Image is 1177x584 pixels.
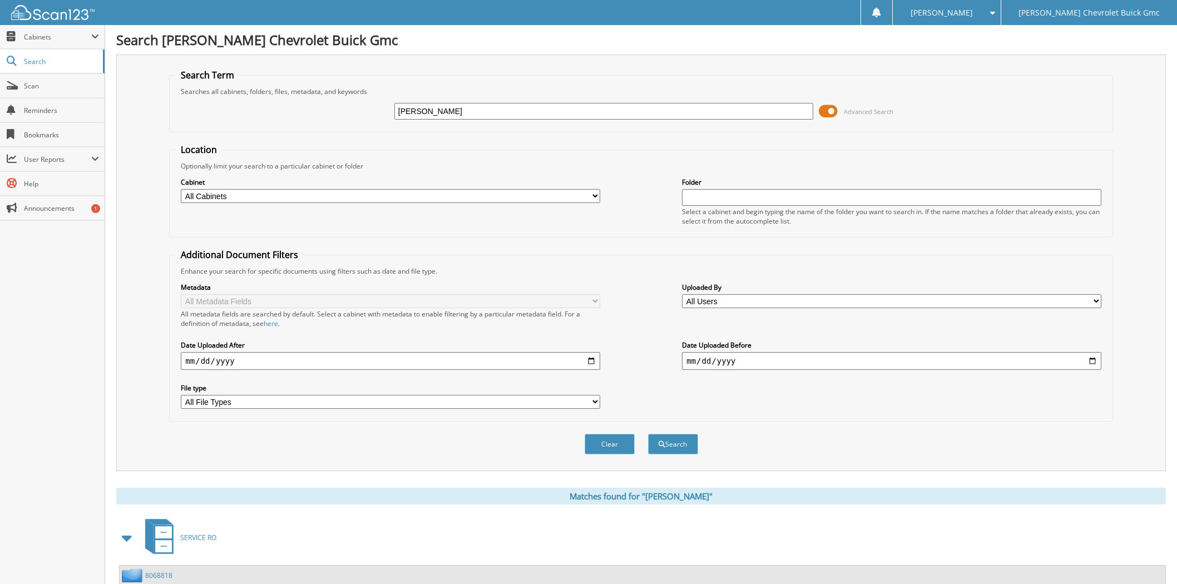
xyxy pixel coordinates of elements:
button: Clear [585,434,635,454]
span: SERVICE RO [180,533,216,542]
img: folder2.png [122,568,145,582]
div: Optionally limit your search to a particular cabinet or folder [175,161,1106,171]
legend: Additional Document Filters [175,249,304,261]
label: Metadata [181,283,600,292]
label: Date Uploaded After [181,340,600,350]
label: Folder [682,177,1101,187]
a: 8068818 [145,571,172,580]
label: Uploaded By [682,283,1101,292]
button: Search [648,434,698,454]
span: Bookmarks [24,130,99,140]
a: SERVICE RO [139,516,216,560]
span: Help [24,179,99,189]
span: Announcements [24,204,99,213]
label: Cabinet [181,177,600,187]
div: 1 [91,204,100,213]
legend: Search Term [175,69,240,81]
legend: Location [175,143,222,156]
div: Select a cabinet and begin typing the name of the folder you want to search in. If the name match... [682,207,1101,226]
img: scan123-logo-white.svg [11,5,95,20]
input: end [682,352,1101,370]
span: User Reports [24,155,91,164]
a: here [264,319,278,328]
span: Scan [24,81,99,91]
span: [PERSON_NAME] [911,9,973,16]
div: Searches all cabinets, folders, files, metadata, and keywords [175,87,1106,96]
h1: Search [PERSON_NAME] Chevrolet Buick Gmc [116,31,1166,49]
label: File type [181,383,600,393]
input: start [181,352,600,370]
div: All metadata fields are searched by default. Select a cabinet with metadata to enable filtering b... [181,309,600,328]
label: Date Uploaded Before [682,340,1101,350]
div: Enhance your search for specific documents using filters such as date and file type. [175,266,1106,276]
div: Matches found for "[PERSON_NAME]" [116,488,1166,504]
span: Search [24,57,97,66]
span: Advanced Search [844,107,893,116]
span: Reminders [24,106,99,115]
span: [PERSON_NAME] Chevrolet Buick Gmc [1018,9,1160,16]
span: Cabinets [24,32,91,42]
